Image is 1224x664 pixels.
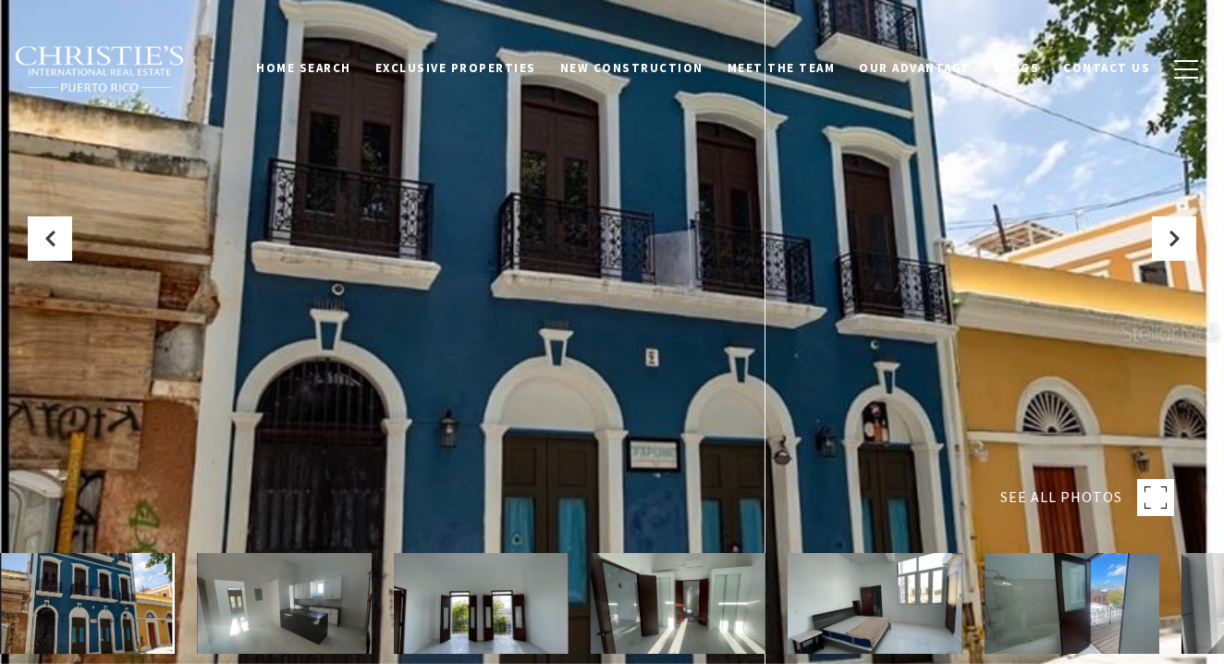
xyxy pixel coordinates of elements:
a: Meet the Team [716,51,848,86]
img: 9 DEL MERCADO #3 [394,553,569,654]
img: 9 DEL MERCADO #3 [788,553,962,654]
span: New Construction [560,60,704,76]
a: Exclusive Properties [363,51,548,86]
a: Our Advantage [847,51,982,86]
span: Our Advantage [859,60,970,76]
img: 9 DEL MERCADO #3 [197,553,372,654]
img: Christie's International Real Estate black text logo [14,45,186,93]
img: 9 DEL MERCADO #3 [591,553,765,654]
span: SEE ALL PHOTOS [1000,486,1122,510]
img: 9 DEL MERCADO #3 [985,553,1159,654]
span: Exclusive Properties [375,60,536,76]
span: Blogs [994,60,1040,76]
a: New Construction [548,51,716,86]
a: Blogs [982,51,1052,86]
a: Home Search [244,51,363,86]
span: Contact Us [1063,60,1150,76]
